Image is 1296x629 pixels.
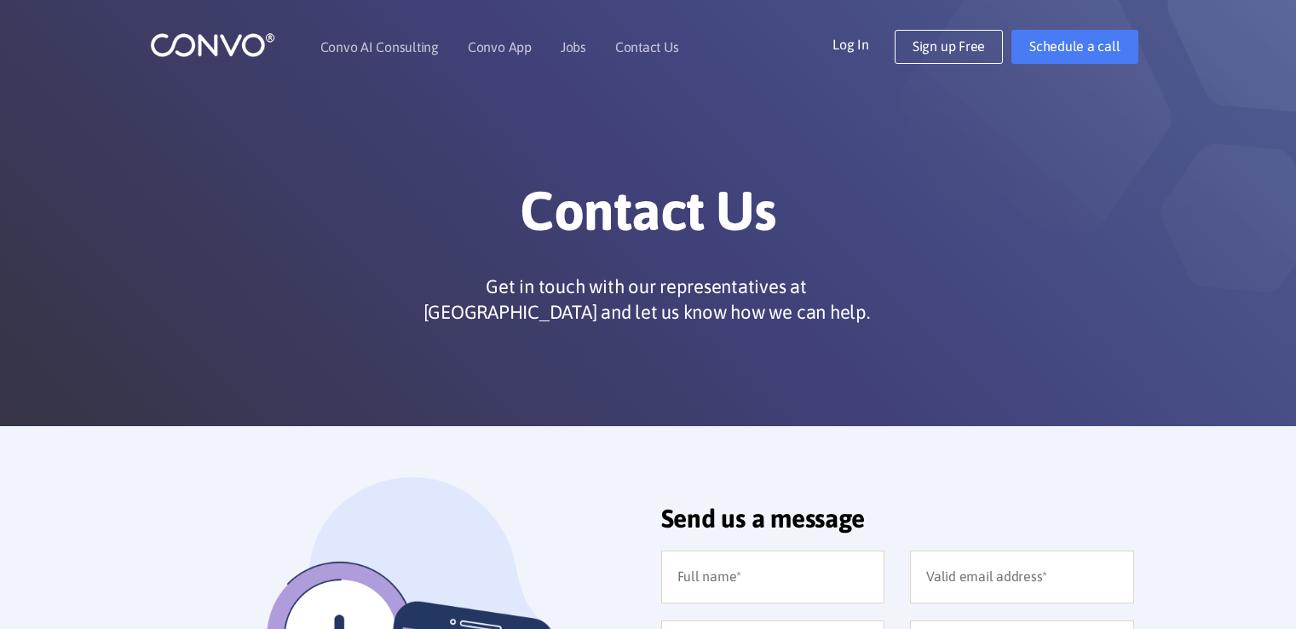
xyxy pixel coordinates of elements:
h2: Send us a message [661,503,1134,546]
a: Sign up Free [895,30,1003,64]
p: Get in touch with our representatives at [GEOGRAPHIC_DATA] and let us know how we can help. [417,274,877,325]
a: Contact Us [615,40,679,54]
input: Full name* [661,551,885,603]
h1: Contact Us [176,178,1121,257]
a: Convo AI Consulting [320,40,439,54]
input: Valid email address* [910,551,1134,603]
a: Log In [832,30,895,57]
img: logo_1.png [150,32,275,58]
a: Schedule a call [1011,30,1138,64]
a: Jobs [561,40,586,54]
a: Convo App [468,40,532,54]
